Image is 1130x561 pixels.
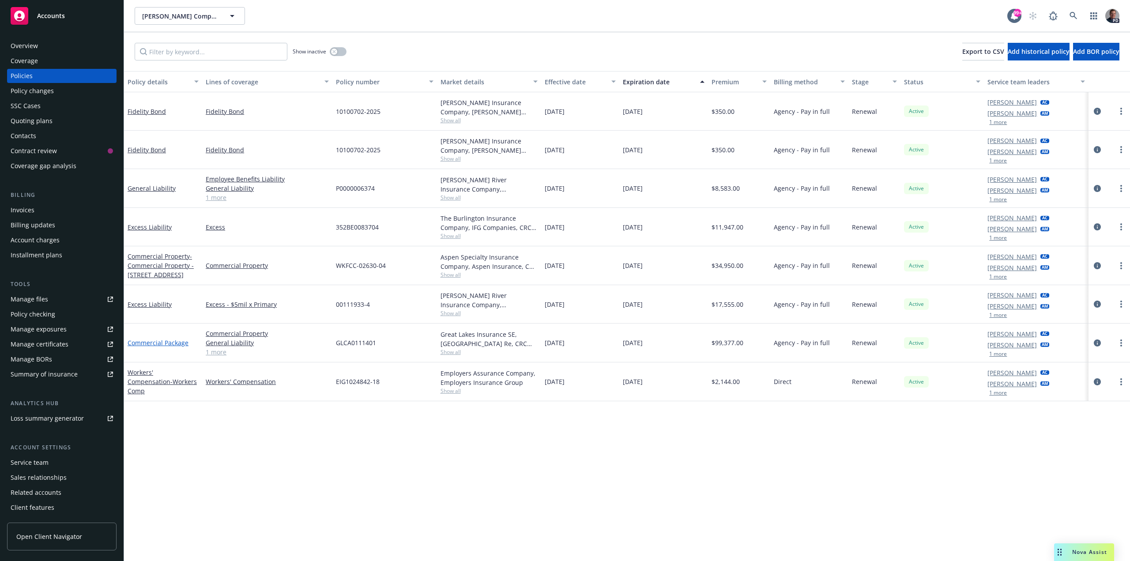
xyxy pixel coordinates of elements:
span: Renewal [852,377,877,386]
div: Manage BORs [11,352,52,366]
img: photo [1105,9,1119,23]
div: [PERSON_NAME] River Insurance Company, [PERSON_NAME] River Group, CRC Group [441,175,538,194]
a: circleInformation [1092,377,1103,387]
span: [DATE] [623,222,643,232]
span: 10100702-2025 [336,145,380,154]
a: [PERSON_NAME] [987,368,1037,377]
div: Invoices [11,203,34,217]
a: Commercial Property [206,261,329,270]
span: [DATE] [623,145,643,154]
span: [DATE] [545,261,565,270]
span: Agency - Pay in full [774,145,830,154]
a: Employee Benefits Liability [206,174,329,184]
a: [PERSON_NAME] [987,263,1037,272]
a: Account charges [7,233,117,247]
a: Report a Bug [1044,7,1062,25]
div: Policy changes [11,84,54,98]
a: Related accounts [7,486,117,500]
a: 1 more [206,193,329,202]
a: Fidelity Bond [128,146,166,154]
span: Show all [441,194,538,201]
span: Manage exposures [7,322,117,336]
a: [PERSON_NAME] [987,290,1037,300]
a: more [1116,222,1126,232]
a: Workers' Compensation [206,377,329,386]
span: Show all [441,309,538,317]
a: [PERSON_NAME] [987,329,1037,339]
div: Aspen Specialty Insurance Company, Aspen Insurance, CRC Group [441,252,538,271]
span: Active [908,300,925,308]
div: Market details [441,77,528,87]
a: [PERSON_NAME] [987,147,1037,156]
a: General Liability [128,184,176,192]
span: [DATE] [623,338,643,347]
span: Show all [441,232,538,240]
a: Commercial Property [128,252,194,279]
span: [DATE] [545,107,565,116]
a: Excess Liability [128,223,172,231]
span: Renewal [852,300,877,309]
span: [DATE] [545,222,565,232]
span: Agency - Pay in full [774,338,830,347]
span: [PERSON_NAME] Company Inc [142,11,218,21]
a: Manage files [7,292,117,306]
a: Excess Liability [128,300,172,309]
div: Coverage [11,54,38,68]
a: Accounts [7,4,117,28]
button: Premium [708,71,771,92]
a: [PERSON_NAME] [987,379,1037,388]
a: circleInformation [1092,338,1103,348]
span: 00111933-4 [336,300,370,309]
button: Stage [848,71,900,92]
span: Agency - Pay in full [774,222,830,232]
a: Contract review [7,144,117,158]
button: Lines of coverage [202,71,332,92]
button: 1 more [989,158,1007,163]
div: Billing method [774,77,835,87]
a: Invoices [7,203,117,217]
div: [PERSON_NAME] Insurance Company, [PERSON_NAME] Insurance Group, The Surety Place [441,98,538,117]
div: Loss summary generator [11,411,84,425]
a: more [1116,299,1126,309]
span: Show all [441,387,538,395]
button: Nova Assist [1054,543,1114,561]
span: Renewal [852,145,877,154]
span: Active [908,146,925,154]
a: circleInformation [1092,144,1103,155]
a: Start snowing [1024,7,1042,25]
span: Active [908,262,925,270]
span: [DATE] [623,300,643,309]
div: Related accounts [11,486,61,500]
span: $350.00 [712,107,734,116]
a: [PERSON_NAME] [987,186,1037,195]
button: Add historical policy [1008,43,1070,60]
div: Great Lakes Insurance SE, [GEOGRAPHIC_DATA] Re, CRC Group [441,330,538,348]
span: $2,144.00 [712,377,740,386]
span: Agency - Pay in full [774,107,830,116]
span: Show all [441,348,538,356]
a: Commercial Package [128,339,188,347]
span: Active [908,339,925,347]
button: Export to CSV [962,43,1004,60]
a: Policy changes [7,84,117,98]
span: [DATE] [545,300,565,309]
div: Billing updates [11,218,55,232]
a: [PERSON_NAME] [987,252,1037,261]
span: Agency - Pay in full [774,300,830,309]
a: Sales relationships [7,471,117,485]
a: Policies [7,69,117,83]
a: circleInformation [1092,299,1103,309]
a: [PERSON_NAME] [987,224,1037,233]
button: Status [900,71,984,92]
a: Installment plans [7,248,117,262]
div: Account settings [7,443,117,452]
a: General Liability [206,338,329,347]
button: Market details [437,71,541,92]
span: Show all [441,117,538,124]
span: Agency - Pay in full [774,261,830,270]
a: Overview [7,39,117,53]
a: Manage certificates [7,337,117,351]
div: Status [904,77,971,87]
span: [DATE] [623,184,643,193]
div: Sales relationships [11,471,67,485]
